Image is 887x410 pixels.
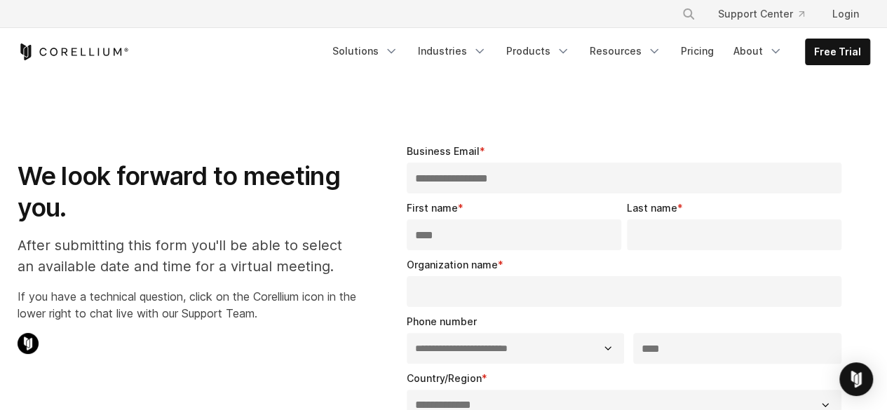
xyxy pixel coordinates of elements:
span: Country/Region [407,372,482,384]
a: Login [821,1,870,27]
a: About [725,39,791,64]
button: Search [676,1,701,27]
a: Free Trial [806,39,869,64]
img: Corellium Chat Icon [18,333,39,354]
span: Last name [627,202,677,214]
a: Industries [409,39,495,64]
span: Business Email [407,145,480,157]
a: Support Center [707,1,815,27]
div: Navigation Menu [665,1,870,27]
a: Corellium Home [18,43,129,60]
a: Pricing [672,39,722,64]
span: First name [407,202,458,214]
a: Solutions [324,39,407,64]
span: Organization name [407,259,498,271]
p: After submitting this form you'll be able to select an available date and time for a virtual meet... [18,235,356,277]
span: Phone number [407,315,477,327]
div: Open Intercom Messenger [839,362,873,396]
h1: We look forward to meeting you. [18,160,356,224]
div: Navigation Menu [324,39,870,65]
a: Products [498,39,578,64]
a: Resources [581,39,670,64]
p: If you have a technical question, click on the Corellium icon in the lower right to chat live wit... [18,288,356,322]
